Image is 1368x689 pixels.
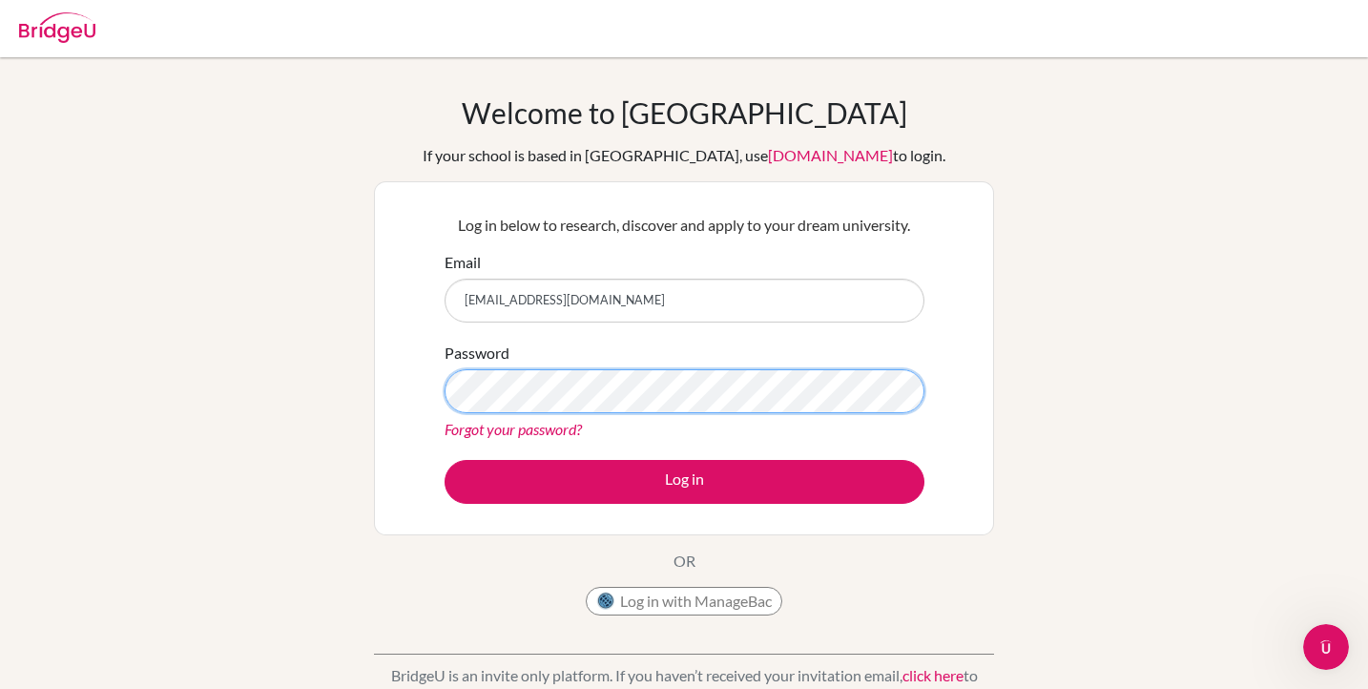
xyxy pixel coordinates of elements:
a: [DOMAIN_NAME] [768,146,893,164]
a: click here [902,666,964,684]
label: Password [445,342,509,365]
h1: Welcome to [GEOGRAPHIC_DATA] [462,95,907,130]
div: If your school is based in [GEOGRAPHIC_DATA], use to login. [423,144,945,167]
p: Log in below to research, discover and apply to your dream university. [445,214,924,237]
p: OR [674,550,695,573]
button: Log in [445,460,924,504]
iframe: Intercom live chat [1303,624,1349,670]
a: Forgot your password? [445,420,582,438]
img: Bridge-U [19,12,95,43]
label: Email [445,251,481,274]
button: Log in with ManageBac [586,587,782,616]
